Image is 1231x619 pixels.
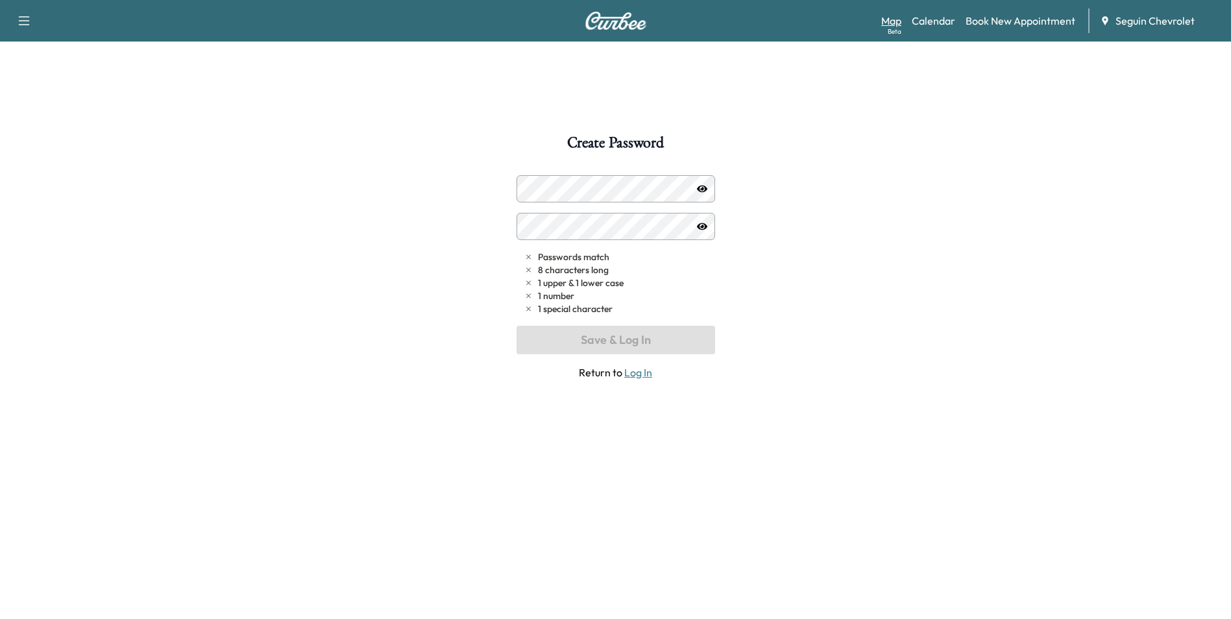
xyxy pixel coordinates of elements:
[585,12,647,30] img: Curbee Logo
[517,365,715,380] span: Return to
[966,13,1075,29] a: Book New Appointment
[538,302,613,315] span: 1 special character
[538,250,609,263] span: Passwords match
[538,263,609,276] span: 8 characters long
[538,276,624,289] span: 1 upper & 1 lower case
[624,366,652,379] a: Log In
[567,135,663,157] h1: Create Password
[912,13,955,29] a: Calendar
[881,13,901,29] a: MapBeta
[538,289,574,302] span: 1 number
[1115,13,1195,29] span: Seguin Chevrolet
[888,27,901,36] div: Beta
